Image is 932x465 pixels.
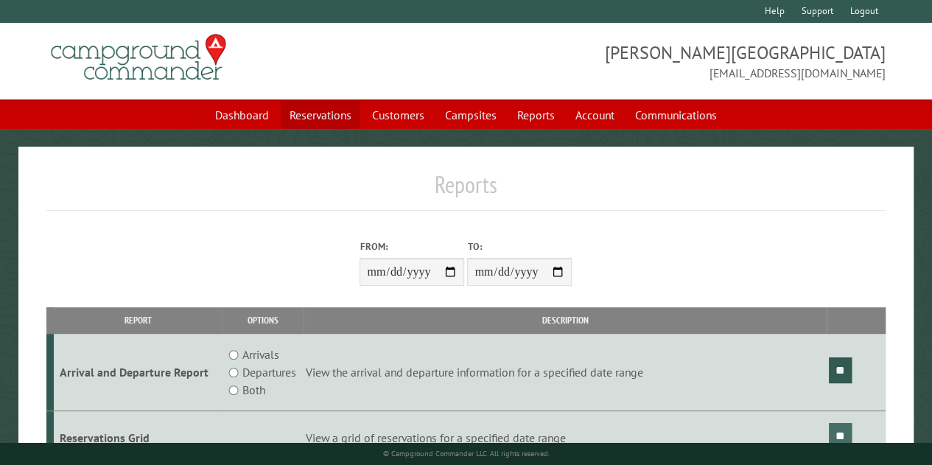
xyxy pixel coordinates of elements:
[360,240,464,254] label: From:
[567,101,623,129] a: Account
[46,170,886,211] h1: Reports
[242,346,279,363] label: Arrivals
[242,363,296,381] label: Departures
[466,41,886,82] span: [PERSON_NAME][GEOGRAPHIC_DATA] [EMAIL_ADDRESS][DOMAIN_NAME]
[304,307,827,333] th: Description
[281,101,360,129] a: Reservations
[206,101,278,129] a: Dashboard
[54,334,222,411] td: Arrival and Departure Report
[46,29,231,86] img: Campground Commander
[304,334,827,411] td: View the arrival and departure information for a specified date range
[382,449,549,458] small: © Campground Commander LLC. All rights reserved.
[436,101,505,129] a: Campsites
[54,411,222,465] td: Reservations Grid
[304,411,827,465] td: View a grid of reservations for a specified date range
[54,307,222,333] th: Report
[222,307,304,333] th: Options
[626,101,726,129] a: Communications
[508,101,564,129] a: Reports
[467,240,572,254] label: To:
[363,101,433,129] a: Customers
[242,381,265,399] label: Both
